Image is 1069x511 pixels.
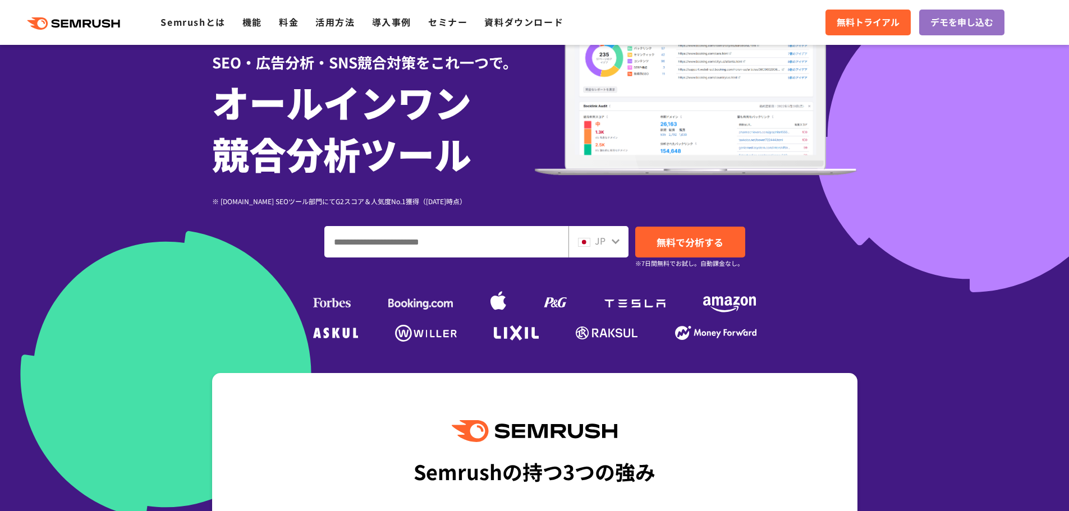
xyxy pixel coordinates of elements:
input: ドメイン、キーワードまたはURLを入力してください [325,227,568,257]
small: ※7日間無料でお試し。自動課金なし。 [635,258,744,269]
a: 機能 [242,15,262,29]
a: Semrushとは [160,15,225,29]
a: セミナー [428,15,467,29]
h1: オールインワン 競合分析ツール [212,76,535,179]
span: JP [595,234,605,247]
div: SEO・広告分析・SNS競合対策をこれ一つで。 [212,34,535,73]
span: デモを申し込む [930,15,993,30]
a: 導入事例 [372,15,411,29]
a: 料金 [279,15,299,29]
a: 無料で分析する [635,227,745,257]
div: Semrushの持つ3つの強み [414,450,655,492]
span: 無料トライアル [837,15,900,30]
a: 活用方法 [315,15,355,29]
a: 無料トライアル [825,10,911,35]
div: ※ [DOMAIN_NAME] SEOツール部門にてG2スコア＆人気度No.1獲得（[DATE]時点） [212,196,535,206]
a: デモを申し込む [919,10,1004,35]
a: 資料ダウンロード [484,15,563,29]
img: Semrush [452,420,617,442]
span: 無料で分析する [657,235,723,249]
